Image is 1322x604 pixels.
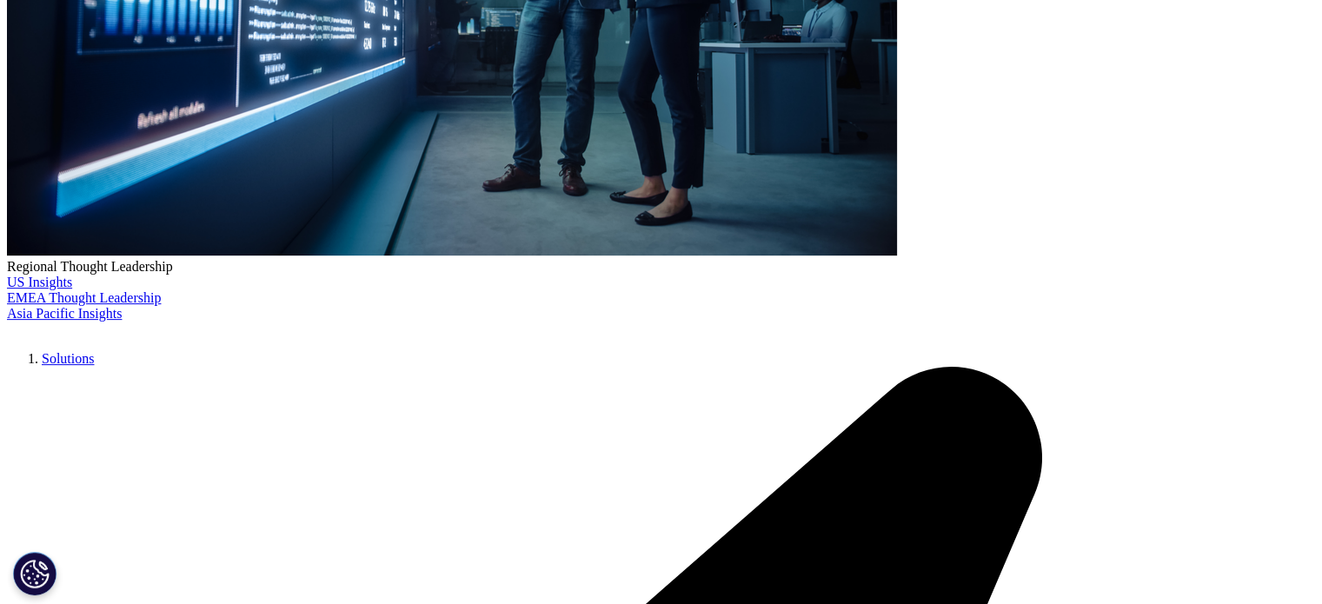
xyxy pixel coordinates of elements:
button: Cookie Settings [13,552,56,595]
a: Asia Pacific Insights [7,306,122,321]
div: Regional Thought Leadership [7,259,1315,275]
a: Solutions [42,351,94,366]
a: EMEA Thought Leadership [7,290,161,305]
a: US Insights [7,275,72,289]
